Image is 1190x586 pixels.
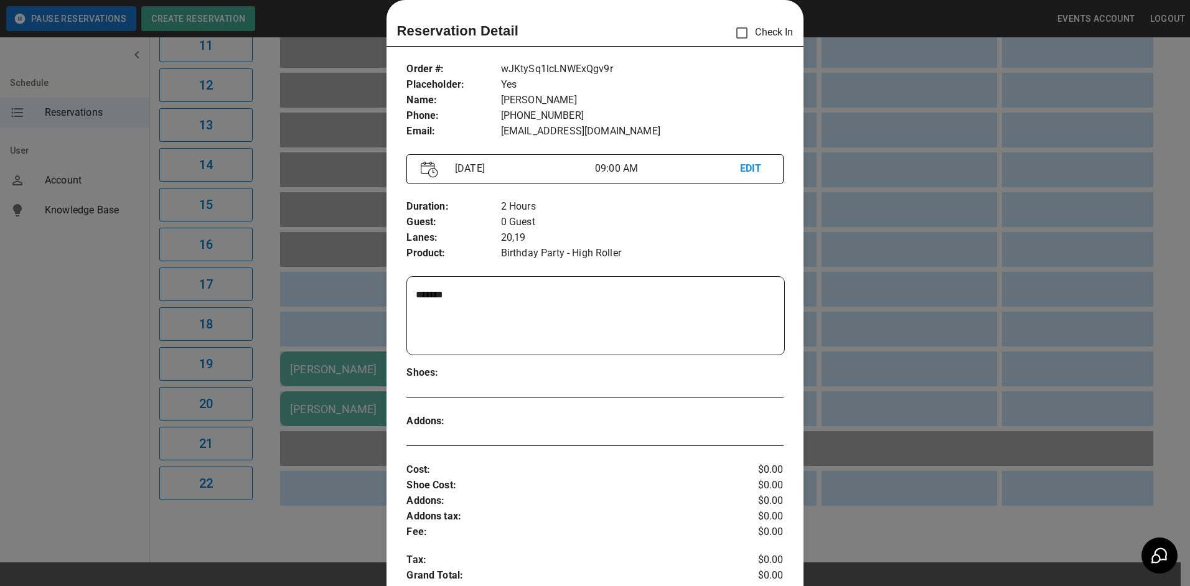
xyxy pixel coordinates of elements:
p: Check In [729,20,793,46]
p: 09:00 AM [595,161,740,176]
p: Reservation Detail [396,21,518,41]
p: Fee : [406,524,720,540]
p: [PHONE_NUMBER] [501,108,784,124]
p: $0.00 [721,509,784,524]
p: $0.00 [721,493,784,509]
p: Addons : [406,414,500,429]
p: Yes [501,77,784,93]
p: Addons : [406,493,720,509]
p: 2 Hours [501,199,784,215]
p: $0.00 [721,462,784,478]
p: EDIT [740,161,769,177]
p: $0.00 [721,552,784,568]
p: Phone : [406,108,500,124]
p: Lanes : [406,230,500,246]
p: Product : [406,246,500,261]
p: wJKtySq1lcLNWExQgv9r [501,62,784,77]
p: $0.00 [721,478,784,493]
p: Email : [406,124,500,139]
p: Name : [406,93,500,108]
p: [EMAIL_ADDRESS][DOMAIN_NAME] [501,124,784,139]
p: [DATE] [450,161,595,176]
p: Birthday Party - High Roller [501,246,784,261]
p: Order # : [406,62,500,77]
p: 0 Guest [501,215,784,230]
p: Addons tax : [406,509,720,524]
p: 20,19 [501,230,784,246]
p: Guest : [406,215,500,230]
p: Shoe Cost : [406,478,720,493]
p: $0.00 [721,524,784,540]
p: [PERSON_NAME] [501,93,784,108]
img: Vector [421,161,438,178]
p: Shoes : [406,365,500,381]
p: Duration : [406,199,500,215]
p: Cost : [406,462,720,478]
p: Tax : [406,552,720,568]
p: Placeholder : [406,77,500,93]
